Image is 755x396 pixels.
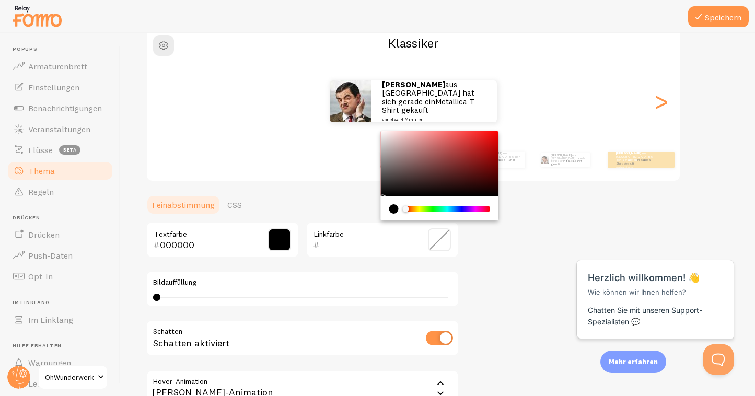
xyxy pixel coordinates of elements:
img: Fomo [380,152,397,168]
font: OhWunderwerk [45,372,94,382]
font: vor etwa 4 Minuten [382,117,424,122]
a: OhWunderwerk [38,365,108,390]
font: Veranstaltungen [28,124,90,134]
a: Regeln [6,181,114,202]
font: Metallica T-Shirt gekauft [616,158,654,165]
font: Hilfe erhalten [13,342,62,349]
iframe: Help Scout Beacon – Nachrichten und Benachrichtigungen [572,234,740,344]
font: Opt-In [28,271,53,282]
font: Flüsse [28,145,53,155]
font: Bildauffüllung [153,277,196,287]
font: Drücken [13,214,40,221]
a: CSS [221,194,248,215]
font: aus [GEOGRAPHIC_DATA] hat sich gerade ein [551,154,585,162]
font: Beta [63,147,77,153]
font: Warnungen [28,357,71,368]
a: Warnungen [6,352,114,373]
a: Im Einklang [6,309,114,330]
a: Benachrichtigungen [6,98,114,119]
font: Popups [13,45,38,52]
font: Metallica T-Shirt gekauft [382,97,477,115]
img: fomo-relay-logo-orange.svg [11,3,63,29]
a: Flüsse Beta [6,139,114,160]
font: [PERSON_NAME] [616,151,641,155]
a: Armaturenbrett [6,56,114,77]
font: aus [GEOGRAPHIC_DATA] hat sich gerade ein [477,151,520,162]
font: Drücken [28,229,60,240]
div: Chrome color picker [381,131,498,220]
font: > [653,84,670,119]
font: [PERSON_NAME] [551,154,572,157]
a: Thema [6,160,114,181]
div: Mehr erfahren [600,351,666,373]
a: Einstellungen [6,77,114,98]
font: Einstellungen [28,82,79,92]
font: aus [GEOGRAPHIC_DATA] hat sich gerade ein [616,151,653,162]
a: Feinabstimmung [146,194,221,215]
font: Im Einklang [28,315,73,325]
font: Schatten aktiviert [153,337,229,349]
img: Fomo [330,80,371,122]
font: vor etwa 4 Minuten [616,166,633,168]
a: Drücken [6,224,114,245]
a: Opt-In [6,266,114,287]
div: current color is #000000 [389,204,399,214]
font: CSS [227,200,242,210]
font: Klassiker [388,35,438,51]
font: Im Einklang [13,299,50,306]
a: Veranstaltungen [6,119,114,139]
font: [PERSON_NAME] [382,79,445,89]
font: Regeln [28,187,54,197]
font: Armaturenbrett [28,61,87,72]
iframe: Help Scout Beacon – geöffnet [703,344,734,375]
font: Benachrichtigungen [28,103,102,113]
div: Nächste Folie [655,64,667,139]
img: Fomo [540,156,549,164]
font: aus [GEOGRAPHIC_DATA] hat sich gerade ein [382,79,474,107]
font: Mehr erfahren [609,357,658,366]
font: Thema [28,166,55,176]
font: Metallica T-Shirt gekauft [477,158,516,165]
a: Push-Daten [6,245,114,266]
font: Push-Daten [28,250,73,261]
font: Metallica T-Shirt gekauft [551,159,582,166]
font: Feinabstimmung [152,200,215,210]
